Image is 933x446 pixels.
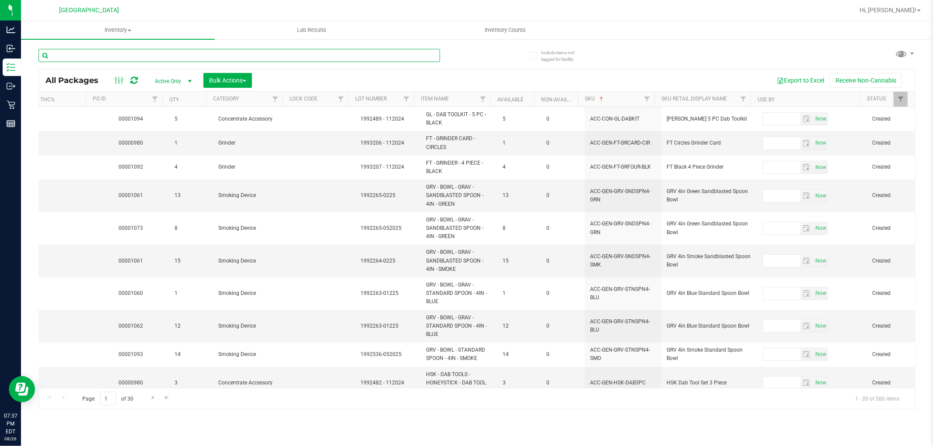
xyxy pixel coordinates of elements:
[800,255,813,267] span: select
[813,222,828,235] span: Set Current date
[503,350,536,359] span: 14
[40,97,55,103] a: THC%
[590,285,656,302] span: ACC-GEN-GRV-STNSPN4-BLU
[218,139,284,147] span: Grinder
[503,224,536,232] span: 8
[590,318,656,334] span: ACC-GEN-GRV-STNSPN4-BLU
[268,92,283,107] a: Filter
[21,26,215,34] span: Inventory
[867,96,886,102] a: Status
[360,289,416,297] span: 1992263-01225
[813,137,828,149] span: Set Current date
[590,163,656,171] span: ACC-GEN-FT-GRFOUR-BLK
[175,191,208,200] span: 13
[813,377,828,389] span: Set Current date
[813,113,828,125] span: select
[872,139,910,147] span: Created
[585,96,605,102] a: SKU
[546,289,580,297] span: 0
[800,137,813,149] span: select
[218,350,284,359] span: Smoking Device
[590,379,656,387] span: ACC-GEN-HSK-DAB3PC
[203,73,252,88] button: Bulk Actions
[7,44,15,53] inline-svg: Inbound
[473,26,538,34] span: Inventory Counts
[161,392,173,404] a: Go to the last page
[426,370,492,396] span: HSK - DAB TOOLS - HONEYSTICK - DAB TOOL SET - 3 PIECE
[800,287,813,300] span: select
[119,116,143,122] a: 00001094
[218,163,284,171] span: Grinder
[360,379,416,387] span: 1992482 - 112024
[476,92,490,107] a: Filter
[813,287,828,300] span: Set Current date
[800,377,813,389] span: select
[75,392,141,405] span: Page of 30
[360,257,416,265] span: 1992264-0225
[7,25,15,34] inline-svg: Analytics
[667,220,752,236] span: GRV 4in Green Sandblasted Spoon Bowl
[546,139,580,147] span: 0
[119,380,143,386] a: 00000980
[38,49,440,62] input: Search Package ID, Item Name, SKU, Lot or Part Number...
[175,350,208,359] span: 14
[848,392,906,405] span: 1 - 20 of 586 items
[4,412,17,436] p: 07:37 PM EDT
[426,248,492,273] span: GRV - BOWL - GRAV - SANDBLASTED SPOON - 4IN - SMOKE
[360,350,416,359] span: 1992536-052025
[175,257,208,265] span: 15
[872,289,910,297] span: Created
[800,190,813,202] span: select
[800,348,813,360] span: select
[119,140,143,146] a: 00000980
[667,346,752,363] span: GRV 4in Smoke Standard Spoon Bowl
[119,258,143,264] a: 00001061
[119,290,143,296] a: 00001060
[175,379,208,387] span: 3
[169,97,179,103] a: Qty
[503,322,536,330] span: 12
[215,21,409,39] a: Lab Results
[813,137,828,149] span: select
[590,187,656,204] span: ACC-GEN-GRV-SNDSPN4-GRN
[813,348,828,360] span: select
[667,252,752,269] span: GRV 4in Smoke Sandblasted Spoon Bowl
[409,21,602,39] a: Inventory Counts
[800,113,813,125] span: select
[546,257,580,265] span: 0
[546,224,580,232] span: 0
[872,191,910,200] span: Created
[813,320,828,332] span: Set Current date
[813,377,828,389] span: select
[93,96,106,102] a: PO ID
[872,379,910,387] span: Created
[45,76,107,85] span: All Packages
[426,135,492,151] span: FT - GRINDER CARD - CIRCLES
[7,63,15,72] inline-svg: Inventory
[360,115,416,123] span: 1992489 - 112024
[800,222,813,235] span: select
[497,97,524,103] a: Available
[148,92,162,107] a: Filter
[175,224,208,232] span: 8
[360,139,416,147] span: 1993206 - 112024
[175,322,208,330] span: 12
[758,97,775,103] a: Use By
[503,115,536,123] span: 5
[860,7,916,14] span: Hi, [PERSON_NAME]!
[119,351,143,357] a: 00001093
[426,216,492,241] span: GRV - BOWL - GRAV - SANDBLASTED SPOON - 4IN - GREEN
[813,161,828,174] span: Set Current date
[426,346,492,363] span: GRV - BOWL - STANDARD SPOON - 4IN - SMOKE
[813,190,828,202] span: Set Current date
[175,139,208,147] span: 1
[872,224,910,232] span: Created
[813,255,828,267] span: Set Current date
[4,436,17,442] p: 08/26
[590,115,656,123] span: ACC-CON-GL-DABKIT
[546,191,580,200] span: 0
[813,348,828,361] span: Set Current date
[872,322,910,330] span: Created
[334,92,348,107] a: Filter
[7,119,15,128] inline-svg: Reports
